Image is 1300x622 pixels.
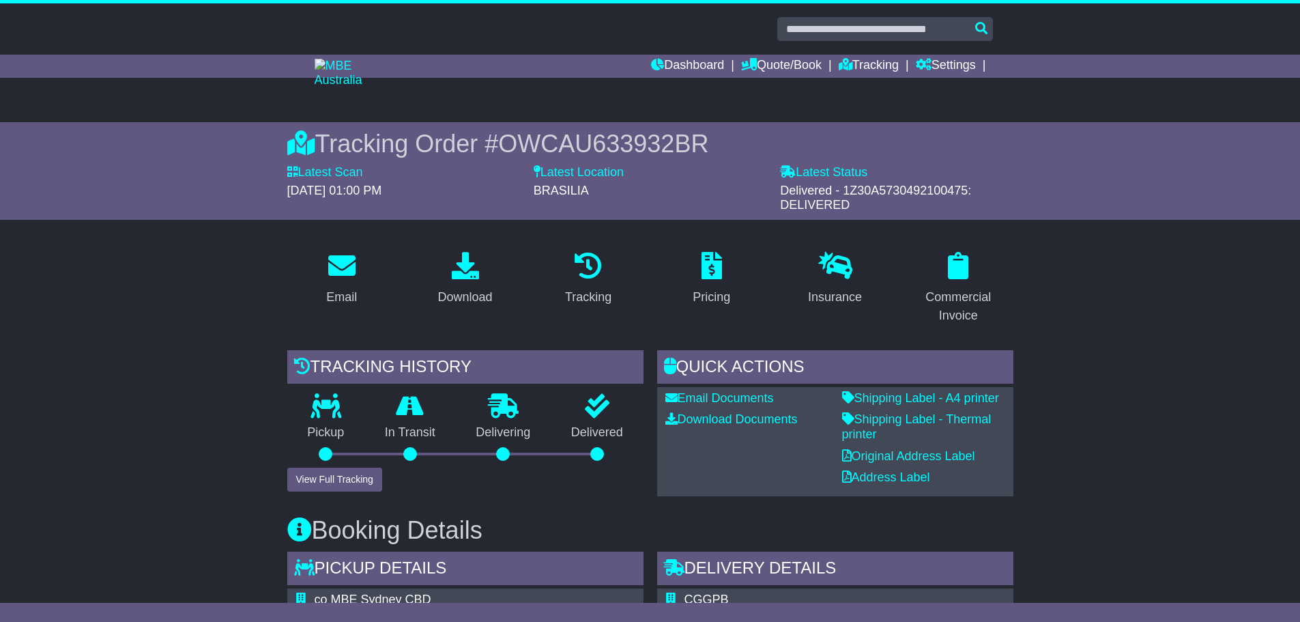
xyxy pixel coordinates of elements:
div: Commercial Invoice [912,288,1005,325]
h3: Booking Details [287,517,1013,544]
p: Pickup [287,425,365,440]
span: OWCAU633932BR [498,130,708,158]
a: Download Documents [665,412,798,426]
a: Tracking [556,247,620,311]
div: Pricing [693,288,730,307]
a: Pricing [684,247,739,311]
p: In Transit [364,425,456,440]
span: BRASILIA [534,184,589,197]
a: Email Documents [665,391,774,405]
p: Delivering [456,425,551,440]
span: co MBE Sydney CBD [315,593,431,606]
span: Delivered - 1Z30A5730492100475: DELIVERED [780,184,971,212]
div: Insurance [808,288,862,307]
a: Commercial Invoice [904,247,1013,330]
div: Delivery Details [657,552,1013,589]
label: Latest Location [534,165,624,180]
div: Quick Actions [657,350,1013,387]
div: Tracking [565,288,611,307]
a: Settings [916,55,976,78]
div: Tracking history [287,350,644,387]
a: Shipping Label - Thermal printer [842,412,992,441]
div: Pickup Details [287,552,644,589]
a: Dashboard [651,55,724,78]
a: Address Label [842,470,930,484]
div: Tracking Order # [287,129,1013,158]
p: Delivered [551,425,644,440]
a: Email [317,247,366,311]
div: Email [326,288,357,307]
label: Latest Status [780,165,867,180]
a: Original Address Label [842,449,975,463]
button: View Full Tracking [287,468,382,492]
a: Quote/Book [741,55,822,78]
a: Shipping Label - A4 printer [842,391,999,405]
span: [DATE] 01:00 PM [287,184,382,197]
label: Latest Scan [287,165,363,180]
a: Insurance [799,247,871,311]
div: Download [437,288,492,307]
span: CGGPB [684,593,729,606]
a: Download [429,247,501,311]
a: Tracking [839,55,899,78]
